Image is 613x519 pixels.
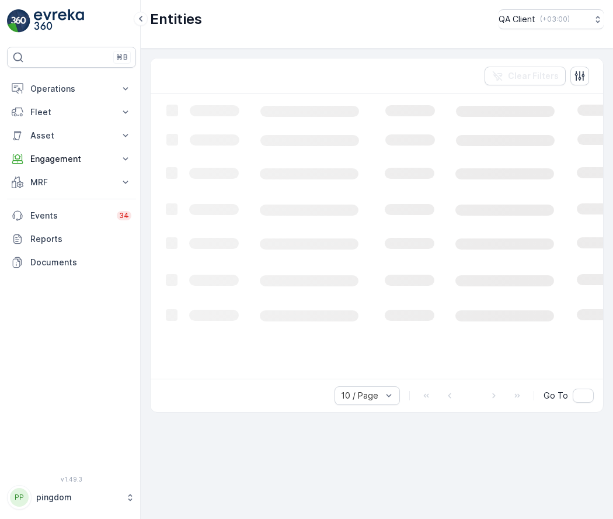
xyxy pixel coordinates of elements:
p: 34 [119,211,129,220]
button: Clear Filters [485,67,566,85]
img: logo [7,9,30,33]
img: logo_light-DOdMpM7g.png [34,9,84,33]
button: QA Client(+03:00) [499,9,604,29]
p: Engagement [30,153,113,165]
p: ( +03:00 ) [540,15,570,24]
p: Events [30,210,110,222]
button: Operations [7,77,136,101]
button: PPpingdom [7,485,136,510]
span: v 1.49.3 [7,476,136,483]
p: ⌘B [116,53,128,62]
p: QA Client [499,13,535,25]
span: Go To [544,390,568,402]
button: Fleet [7,101,136,124]
p: pingdom [36,492,120,503]
button: MRF [7,171,136,194]
a: Reports [7,227,136,251]
p: Entities [150,10,202,29]
div: PP [10,488,29,507]
p: MRF [30,177,113,188]
p: Fleet [30,106,113,118]
p: Documents [30,257,131,268]
a: Documents [7,251,136,274]
p: Reports [30,233,131,245]
button: Engagement [7,147,136,171]
p: Clear Filters [508,70,559,82]
a: Events34 [7,204,136,227]
button: Asset [7,124,136,147]
p: Operations [30,83,113,95]
p: Asset [30,130,113,141]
